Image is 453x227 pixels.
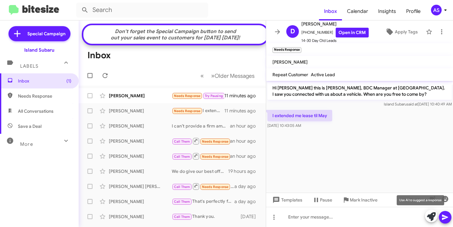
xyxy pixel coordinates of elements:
[27,31,65,37] span: Special Campaign
[174,109,201,113] span: Needs Response
[205,94,223,98] span: Try Pausing
[109,168,172,174] div: [PERSON_NAME]
[228,168,261,174] div: 19 hours ago
[8,26,70,41] a: Special Campaign
[336,28,369,37] a: Open in CRM
[272,72,308,77] span: Repeat Customer
[20,63,38,69] span: Labels
[76,3,208,18] input: Search
[197,69,208,82] button: Previous
[395,26,418,37] span: Apply Tags
[172,213,241,220] div: Thank you.
[174,200,190,204] span: Call Them
[401,2,426,20] a: Profile
[18,123,42,129] span: Save a Deal
[342,2,373,20] a: Calendar
[200,72,204,80] span: «
[172,92,224,99] div: Unfortunately we are not ready to buy, waiting for a loan to clear.
[109,123,172,129] div: [PERSON_NAME]
[224,108,261,114] div: 11 minutes ago
[202,139,229,144] span: Needs Response
[174,215,190,219] span: Call Them
[397,195,444,205] div: Use AI to suggest a response
[172,168,228,174] div: We do give our best offers after physically seeing the vehicle, when can you come in for a proper...
[172,152,230,160] div: Inbound Call
[109,183,172,190] div: [PERSON_NAME] [PERSON_NAME]
[172,123,230,129] div: I can’t provide a firm amount without first inspecting your Impreza. Are you available to stop by...
[301,28,369,37] span: [PHONE_NUMBER]
[320,194,332,206] span: Pause
[230,138,261,144] div: an hour ago
[301,37,369,44] span: 14-30 Day Old Leads
[174,185,190,189] span: Call Them
[174,94,201,98] span: Needs Response
[301,20,369,28] span: [PERSON_NAME]
[215,72,254,79] span: Older Messages
[266,194,307,206] button: Templates
[20,141,33,147] span: More
[311,72,335,77] span: Active Lead
[337,194,383,206] button: Mark Inactive
[211,72,215,80] span: »
[224,93,261,99] div: 11 minutes ago
[272,59,308,65] span: [PERSON_NAME]
[267,123,301,128] span: [DATE] 10:43:05 AM
[109,153,172,159] div: [PERSON_NAME]
[109,93,172,99] div: [PERSON_NAME]
[267,110,332,121] p: I extended me lease til May
[241,213,261,220] div: [DATE]
[174,139,190,144] span: Call Them
[230,123,261,129] div: an hour ago
[18,108,53,114] span: All Conversations
[172,198,234,205] div: That's perfectly fine! If you have any questions or need assistance later, feel free to reach out...
[207,69,258,82] button: Next
[272,47,301,53] small: Needs Response
[380,26,423,37] button: Apply Tags
[172,107,224,115] div: I extended me lease til May
[18,78,71,84] span: Inbox
[109,213,172,220] div: [PERSON_NAME]
[109,138,172,144] div: [PERSON_NAME]
[87,28,265,41] div: Don't forget the Special Campaign button to send out your sales event to customers for [DATE] [DA...
[24,47,54,53] div: Island Subaru
[431,5,442,15] div: AS
[87,50,111,60] h1: Inbox
[230,153,261,159] div: an hour ago
[267,82,452,100] p: Hi [PERSON_NAME] this is [PERSON_NAME], BDC Manager at [GEOGRAPHIC_DATA]. I saw you connected wit...
[202,185,229,189] span: Needs Response
[234,198,261,205] div: a day ago
[350,194,377,206] span: Mark Inactive
[174,155,190,159] span: Call Them
[172,137,230,145] div: Inbound Call
[109,198,172,205] div: [PERSON_NAME]
[18,93,71,99] span: Needs Response
[109,108,172,114] div: [PERSON_NAME]
[384,102,452,106] span: Island Subaru [DATE] 10:40:49 AM
[197,69,258,82] nav: Page navigation example
[66,78,71,84] span: (1)
[234,183,261,190] div: a day ago
[426,5,446,15] button: AS
[172,183,234,190] div: Inbound Call
[290,26,295,37] span: D
[271,194,302,206] span: Templates
[307,194,337,206] button: Pause
[202,155,229,159] span: Needs Response
[407,102,418,106] span: said at
[319,2,342,20] a: Inbox
[373,2,401,20] a: Insights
